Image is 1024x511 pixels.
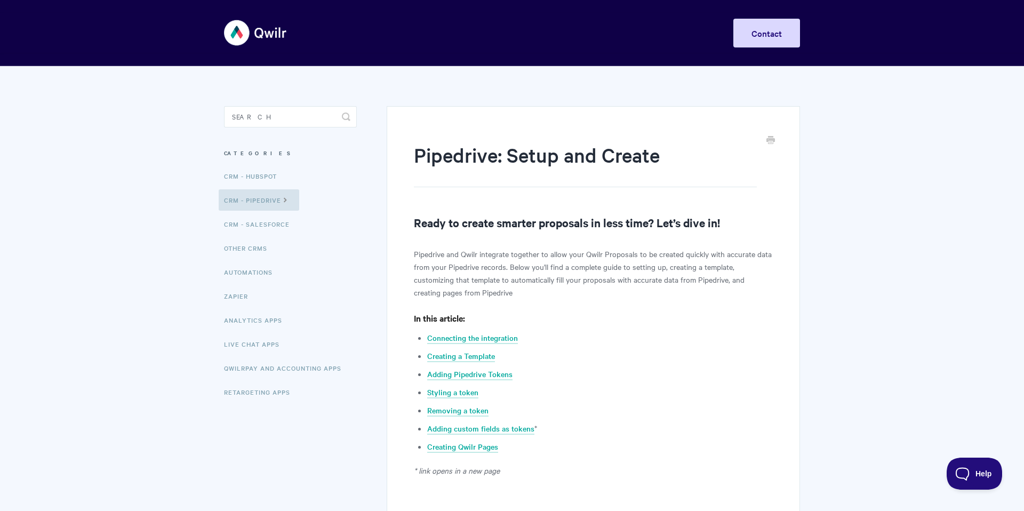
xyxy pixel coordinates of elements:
a: Zapier [224,285,256,307]
p: Pipedrive and Qwilr integrate together to allow your Qwilr Proposals to be created quickly with a... [414,247,773,299]
em: * link opens in a new page [414,465,500,476]
a: CRM - Pipedrive [219,189,299,211]
a: Connecting the integration [427,332,518,344]
h3: Categories [224,143,357,163]
a: QwilrPay and Accounting Apps [224,357,349,379]
input: Search [224,106,357,127]
a: CRM - HubSpot [224,165,285,187]
h1: Pipedrive: Setup and Create [414,141,757,187]
a: Automations [224,261,281,283]
img: Qwilr Help Center [224,13,287,53]
a: Live Chat Apps [224,333,287,355]
h4: In this article: [414,312,773,325]
a: Retargeting Apps [224,381,298,403]
a: Other CRMs [224,237,275,259]
a: Print this Article [766,135,775,147]
a: Removing a token [427,405,489,417]
a: Styling a token [427,387,478,398]
a: CRM - Salesforce [224,213,298,235]
h2: Ready to create smarter proposals in less time? Let’s dive in! [414,214,773,231]
a: Contact [733,19,800,47]
a: Adding custom fields as tokens [427,423,534,435]
a: Creating Qwilr Pages [427,441,498,453]
a: Adding Pipedrive Tokens [427,369,513,380]
a: Creating a Template [427,350,495,362]
a: Analytics Apps [224,309,290,331]
iframe: Toggle Customer Support [947,458,1003,490]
